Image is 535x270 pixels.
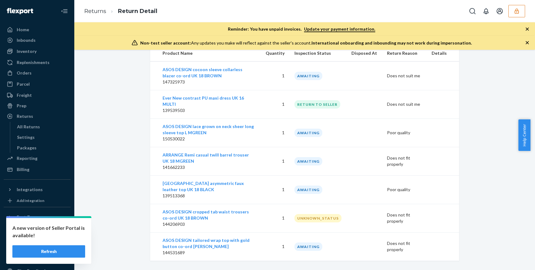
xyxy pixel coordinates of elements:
div: All Returns [17,124,40,130]
a: Ever New contrast PU maxi dress UK 16 MULTI [163,95,244,107]
button: Refresh [12,245,85,258]
a: Returns [84,8,106,15]
a: Add Integration [4,197,71,204]
div: Integrations [17,186,43,193]
th: Details [427,45,459,62]
p: 141662233 [163,164,256,170]
a: ASOS DESIGN cocoon sleeve collarless blazer co-ord UK 18 BROWN [163,67,242,78]
div: Prep [17,103,26,109]
td: 1 [261,118,289,147]
a: Update your payment information. [304,26,375,32]
p: Poor quality [387,130,422,136]
a: Add Fast Tag [4,225,71,232]
p: 144206903 [163,221,256,227]
a: Inventory [4,46,71,56]
div: Parcel [17,81,30,87]
div: Any updates you make will reflect against the seller's account. [140,40,472,46]
p: A new version of Seller Portal is available! [12,224,85,239]
a: Talk to Support [4,245,71,255]
a: Help Center [4,255,71,265]
div: Settings [17,134,35,140]
a: Home [4,25,71,35]
span: Non-test seller account: [140,40,191,45]
a: Settings [4,234,71,244]
div: Replenishments [17,59,50,66]
div: Returns [17,113,33,119]
div: Billing [17,166,29,173]
button: Fast Tags [4,212,71,222]
p: Does not fit properly [387,155,422,167]
button: Close Navigation [58,5,71,17]
td: 1 [261,175,289,204]
a: Orders [4,68,71,78]
a: Reporting [4,153,71,163]
p: Poor quality [387,186,422,193]
a: Freight [4,90,71,100]
th: Product Name [150,45,261,62]
div: AWAITING [294,242,322,251]
td: 1 [261,90,289,118]
a: Billing [4,165,71,174]
div: Freight [17,92,32,98]
p: Does not suit me [387,73,422,79]
p: Does not suit me [387,101,422,107]
div: RETURN TO SELLER [294,100,340,109]
td: 1 [261,204,289,232]
a: Settings [14,132,71,142]
a: ASOS DESIGN cropped tab waist trousers co-ord UK 18 BROWN [163,209,249,221]
p: 150530022 [163,136,256,142]
td: 1 [261,232,289,261]
div: Add Integration [17,198,44,203]
div: Fast Tags [17,214,37,220]
div: Orders [17,70,32,76]
button: Open notifications [480,5,492,17]
div: Inventory [17,48,37,54]
div: AWAITING [294,72,322,80]
button: Help Center [518,119,530,151]
button: Integrations [4,185,71,195]
div: AWAITING [294,157,322,165]
a: ASOS DESIGN tailored wrap top with gold button co-ord [PERSON_NAME] [163,238,250,249]
th: Return Reason [382,45,427,62]
p: 139539503 [163,107,256,114]
button: Open Search Box [466,5,479,17]
p: 147325973 [163,79,256,85]
p: Does not fit properly [387,240,422,253]
a: Packages [14,143,71,153]
p: Does not fit properly [387,212,422,224]
div: Home [17,27,29,33]
a: Prep [4,101,71,111]
p: 144531689 [163,250,256,256]
a: Returns [4,111,71,121]
ol: breadcrumbs [79,2,162,20]
p: Reminder: You have unpaid invoices. [228,26,375,32]
th: Disposed At [346,45,382,62]
div: UNKNOWN_STATUS [294,214,341,222]
th: Quantity [261,45,289,62]
a: Inbounds [4,35,71,45]
a: Return Detail [118,8,157,15]
a: [GEOGRAPHIC_DATA] asymmetric faux leather top UK 18 BLACK [163,181,244,192]
div: AWAITING [294,129,322,137]
button: Open account menu [494,5,506,17]
td: 1 [261,147,289,175]
a: ASOS DESIGN lace grown on neck sheer long sleeve top L MGREEN [163,124,254,135]
a: Parcel [4,79,71,89]
img: Flexport logo [7,8,33,14]
p: 139513368 [163,193,256,199]
a: All Returns [14,122,71,132]
div: Inbounds [17,37,36,43]
div: Packages [17,145,37,151]
div: AWAITING [294,186,322,194]
div: Reporting [17,155,37,161]
a: Replenishments [4,58,71,67]
a: ARRANGE Remi casual twill barrel trouser UK 18 MGREEN [163,152,249,164]
span: International onboarding and inbounding may not work during impersonation. [311,40,472,45]
th: Inspection Status [289,45,346,62]
td: 1 [261,62,289,90]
